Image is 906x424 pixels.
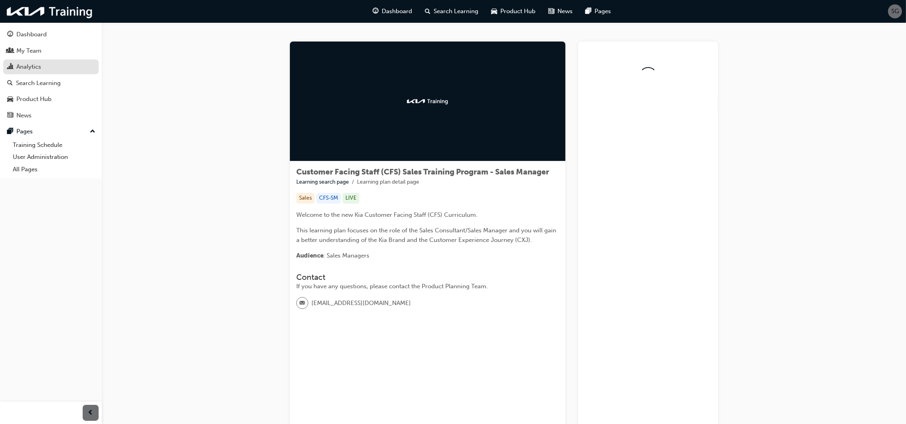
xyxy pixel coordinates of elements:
a: User Administration [10,151,99,163]
a: News [3,108,99,123]
div: CFS-SM [316,193,341,204]
div: LIVE [343,193,359,204]
div: Search Learning [16,79,61,88]
span: Pages [595,7,611,16]
span: [EMAIL_ADDRESS][DOMAIN_NAME] [311,299,411,308]
span: car-icon [7,96,13,103]
li: Learning plan detail page [357,178,419,187]
span: search-icon [7,80,13,87]
h3: Contact [296,273,559,282]
div: News [16,111,32,120]
div: Dashboard [16,30,47,39]
button: SG [888,4,902,18]
span: news-icon [549,6,555,16]
span: up-icon [90,127,95,137]
button: DashboardMy TeamAnalyticsSearch LearningProduct HubNews [3,26,99,124]
div: Sales [296,193,315,204]
span: people-icon [7,48,13,55]
div: My Team [16,46,42,55]
span: News [558,7,573,16]
span: car-icon [492,6,498,16]
a: All Pages [10,163,99,176]
button: Pages [3,124,99,139]
span: Dashboard [382,7,412,16]
a: guage-iconDashboard [367,3,419,20]
img: kia-training [4,3,96,20]
span: Product Hub [501,7,536,16]
a: news-iconNews [542,3,579,20]
span: pages-icon [7,128,13,135]
span: Audience [296,252,323,259]
a: Analytics [3,59,99,74]
span: email-icon [299,298,305,309]
div: Pages [16,127,33,136]
span: Welcome to the new Kia Customer Facing Staff (CFS) Curriculum. [296,211,478,218]
span: news-icon [7,112,13,119]
a: Search Learning [3,76,99,91]
a: Product Hub [3,92,99,107]
span: Search Learning [434,7,479,16]
span: chart-icon [7,63,13,71]
span: guage-icon [7,31,13,38]
a: car-iconProduct Hub [485,3,542,20]
span: prev-icon [88,408,94,418]
div: Analytics [16,62,41,71]
a: pages-iconPages [579,3,618,20]
a: My Team [3,44,99,58]
img: kia-training [406,97,450,105]
span: SG [891,7,899,16]
span: : Sales Managers [323,252,369,259]
span: Customer Facing Staff (CFS) Sales Training Program - Sales Manager [296,167,549,176]
a: Learning search page [296,178,349,185]
span: guage-icon [373,6,379,16]
span: search-icon [425,6,431,16]
a: Dashboard [3,27,99,42]
a: Training Schedule [10,139,99,151]
span: pages-icon [586,6,592,16]
div: If you have any questions, please contact the Product Planning Team. [296,282,559,291]
div: Product Hub [16,95,52,104]
span: This learning plan focuses on the role of the Sales Consultant/Sales Manager and you will gain a ... [296,227,558,244]
a: search-iconSearch Learning [419,3,485,20]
